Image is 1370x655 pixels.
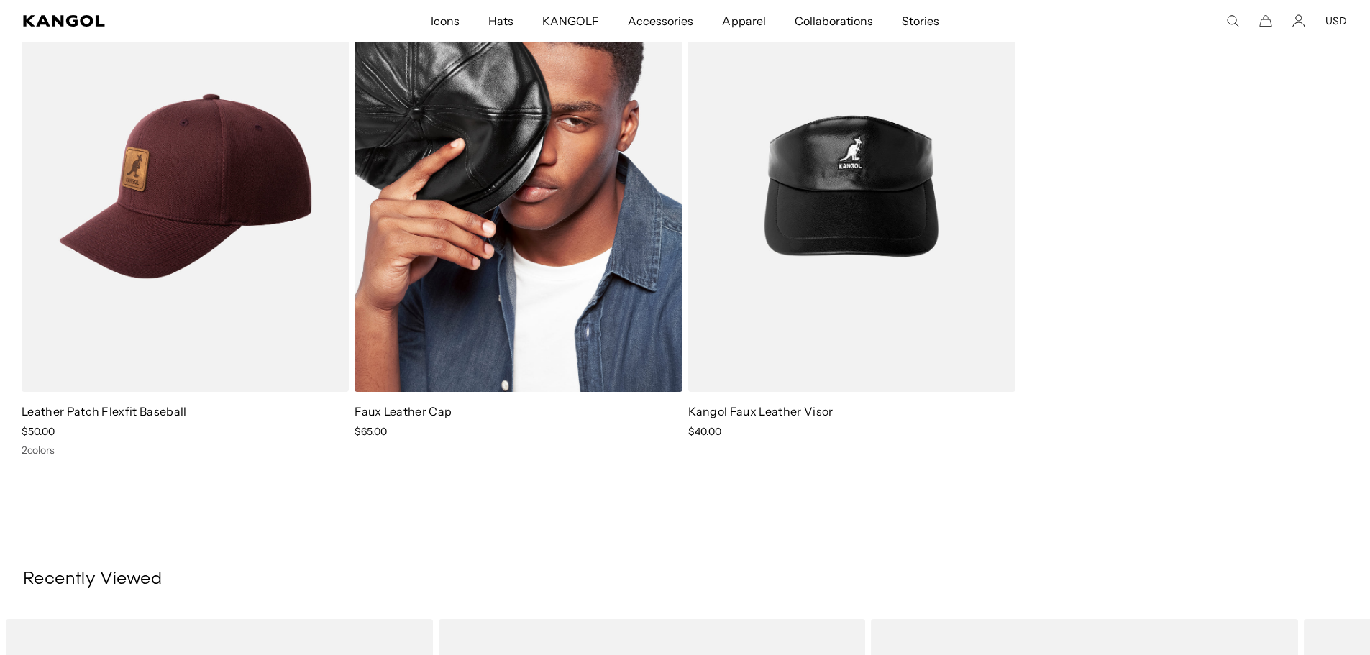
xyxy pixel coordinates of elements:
[688,404,834,418] a: Kangol Faux Leather Visor
[22,444,349,457] div: 2 colors
[355,425,387,438] span: $65.00
[1259,14,1272,27] button: Cart
[355,404,452,418] a: Faux Leather Cap
[1325,14,1347,27] button: USD
[23,569,1347,590] h3: Recently Viewed
[22,404,187,418] a: Leather Patch Flexfit Baseball
[22,425,55,438] span: $50.00
[688,425,721,438] span: $40.00
[23,15,285,27] a: Kangol
[1226,14,1239,27] summary: Search here
[1292,14,1305,27] a: Account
